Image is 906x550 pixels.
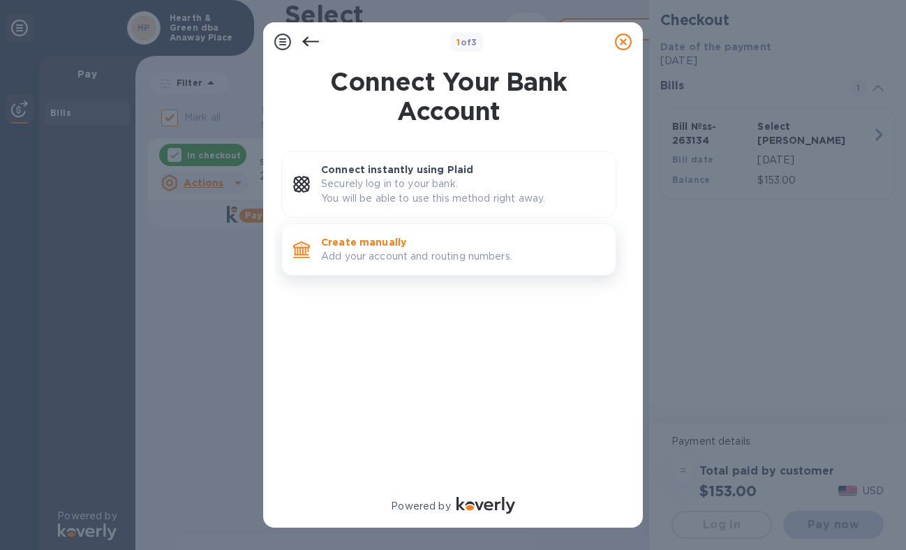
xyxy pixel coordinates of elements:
[391,499,450,514] p: Powered by
[321,235,604,249] p: Create manually
[321,163,604,177] p: Connect instantly using Plaid
[321,249,604,264] p: Add your account and routing numbers.
[456,37,477,47] b: of 3
[321,177,604,206] p: Securely log in to your bank. You will be able to use this method right away.
[456,37,460,47] span: 1
[456,497,515,514] img: Logo
[276,67,622,126] h1: Connect Your Bank Account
